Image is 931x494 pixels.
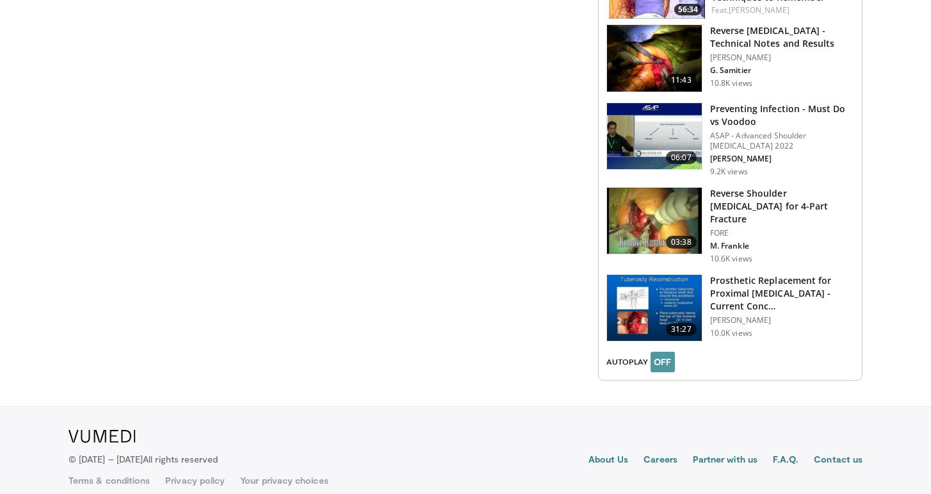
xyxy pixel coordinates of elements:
[710,274,854,313] h3: Prosthetic Replacement for Proximal [MEDICAL_DATA] - Current Conc…
[606,24,854,92] a: 11:43 Reverse [MEDICAL_DATA] - Technical Notes and Results [PERSON_NAME] G. Samitier 10.8K views
[240,474,328,487] a: Your privacy choices
[69,474,150,487] a: Terms & conditions
[606,187,854,264] a: 03:38 Reverse Shoulder [MEDICAL_DATA] for 4-Part Fracture FORE M. Frankle 10.6K views
[710,131,854,151] p: ASAP - Advanced Shoulder [MEDICAL_DATA] 2022
[710,103,854,128] h3: Preventing Infection - Must Do vs Voodoo
[607,275,702,342] img: 343a2c1c-069f-44e5-a763-73595c3f20d9.150x105_q85_crop-smart_upscale.jpg
[69,430,136,443] img: VuMedi Logo
[666,151,697,164] span: 06:07
[588,453,629,468] a: About Us
[773,453,798,468] a: F.A.Q.
[606,356,648,368] span: AUTOPLAY
[644,453,677,468] a: Careers
[607,188,702,254] img: 38626_0000_3.png.150x105_q85_crop-smart_upscale.jpg
[710,154,854,164] p: [PERSON_NAME]
[710,24,854,50] h3: Reverse [MEDICAL_DATA] - Technical Notes and Results
[710,241,854,251] p: M. Frankle
[729,4,789,15] a: [PERSON_NAME]
[607,25,702,92] img: 8136ae1c-39f5-4447-8956-c77c1eb8e922.150x105_q85_crop-smart_upscale.jpg
[651,352,675,372] button: OFF
[674,4,702,15] span: 56:34
[710,65,854,76] p: G. Samitier
[710,78,752,88] p: 10.8K views
[710,315,854,325] p: [PERSON_NAME]
[814,453,862,468] a: Contact us
[693,453,757,468] a: Partner with us
[710,187,854,226] h3: Reverse Shoulder [MEDICAL_DATA] for 4-Part Fracture
[607,103,702,170] img: aae374fe-e30c-4d93-85d1-1c39c8cb175f.150x105_q85_crop-smart_upscale.jpg
[710,53,854,63] p: [PERSON_NAME]
[710,228,854,238] p: FORE
[606,103,854,177] a: 06:07 Preventing Infection - Must Do vs Voodoo ASAP - Advanced Shoulder [MEDICAL_DATA] 2022 [PERS...
[711,4,852,16] div: Feat.
[606,274,854,342] a: 31:27 Prosthetic Replacement for Proximal [MEDICAL_DATA] - Current Conc… [PERSON_NAME] 10.0K views
[710,328,752,338] p: 10.0K views
[143,454,218,465] span: All rights reserved
[710,167,748,177] p: 9.2K views
[666,236,697,249] span: 03:38
[710,254,752,264] p: 10.6K views
[666,323,697,336] span: 31:27
[165,474,225,487] a: Privacy policy
[69,453,218,466] p: © [DATE] – [DATE]
[666,74,697,86] span: 11:43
